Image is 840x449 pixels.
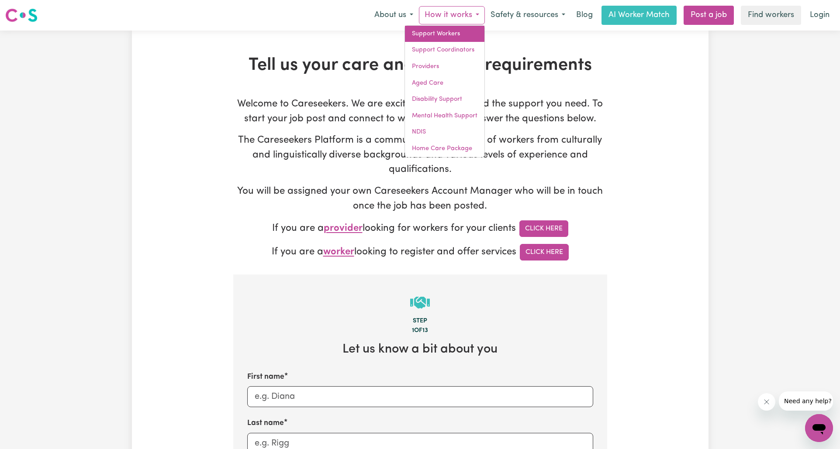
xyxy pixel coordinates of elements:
[404,25,485,158] div: How it works
[233,133,607,177] p: The Careseekers Platform is a community of thousands of workers from culturally and linguisticall...
[5,7,38,23] img: Careseekers logo
[247,326,593,336] div: 1 of 13
[405,75,484,92] a: Aged Care
[684,6,734,25] a: Post a job
[405,58,484,75] a: Providers
[247,418,284,429] label: Last name
[571,6,598,25] a: Blog
[5,5,38,25] a: Careseekers logo
[805,414,833,442] iframe: Button to launch messaging window
[405,42,484,58] a: Support Coordinators
[233,184,607,213] p: You will be assigned your own Careseekers Account Manager who will be in touch once the job has b...
[324,224,363,234] span: provider
[247,371,284,383] label: First name
[519,220,568,237] a: Click Here
[369,6,419,24] button: About us
[405,141,484,157] a: Home Care Package
[405,108,484,124] a: Mental Health Support
[247,316,593,326] div: Step
[485,6,571,24] button: Safety & resources
[405,26,484,42] a: Support Workers
[247,386,593,407] input: e.g. Diana
[741,6,801,25] a: Find workers
[405,91,484,108] a: Disability Support
[419,6,485,24] button: How it works
[405,124,484,141] a: NDIS
[520,244,569,260] a: Click Here
[758,393,775,411] iframe: Close message
[323,247,354,257] span: worker
[805,6,835,25] a: Login
[233,97,607,126] p: Welcome to Careseekers. We are excited to help you find the support you need. To start your job p...
[233,244,607,260] p: If you are a looking to register and offer services
[601,6,677,25] a: AI Worker Match
[233,55,607,76] h1: Tell us your care and support requirements
[779,391,833,411] iframe: Message from company
[233,220,607,237] p: If you are a looking for workers for your clients
[247,342,593,357] h2: Let us know a bit about you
